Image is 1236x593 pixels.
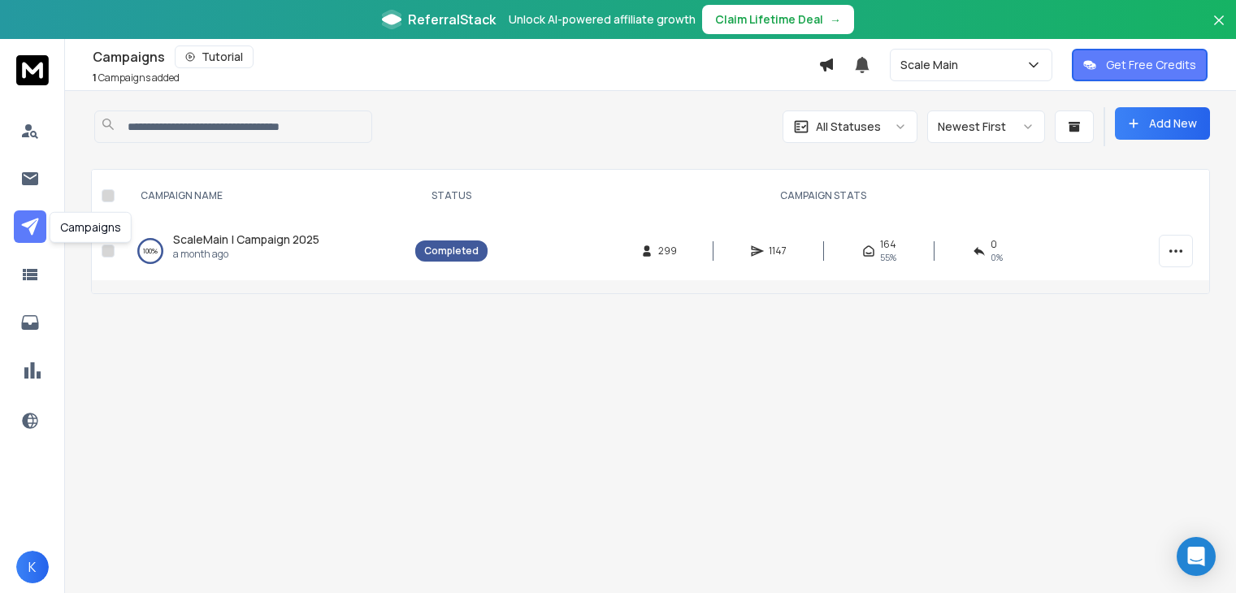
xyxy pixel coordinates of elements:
[658,245,677,258] span: 299
[50,212,132,243] div: Campaigns
[424,245,479,258] div: Completed
[121,222,405,280] td: 100%ScaleMain | Campaign 2025a month ago
[1177,537,1216,576] div: Open Intercom Messenger
[1115,107,1210,140] button: Add New
[173,232,319,247] span: ScaleMain | Campaign 2025
[769,245,787,258] span: 1147
[175,45,254,68] button: Tutorial
[991,251,1003,264] span: 0 %
[408,10,496,29] span: ReferralStack
[405,170,497,222] th: STATUS
[173,248,319,261] p: a month ago
[830,11,841,28] span: →
[880,251,896,264] span: 55 %
[702,5,854,34] button: Claim Lifetime Deal→
[1208,10,1229,49] button: Close banner
[1072,49,1208,81] button: Get Free Credits
[16,551,49,583] button: K
[497,170,1149,222] th: CAMPAIGN STATS
[927,110,1045,143] button: Newest First
[173,232,319,248] a: ScaleMain | Campaign 2025
[880,238,896,251] span: 164
[816,119,881,135] p: All Statuses
[93,45,818,68] div: Campaigns
[509,11,696,28] p: Unlock AI-powered affiliate growth
[143,243,158,259] p: 100 %
[93,71,97,84] span: 1
[93,71,180,84] p: Campaigns added
[991,238,997,251] span: 0
[1106,57,1196,73] p: Get Free Credits
[121,170,405,222] th: CAMPAIGN NAME
[900,57,965,73] p: Scale Main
